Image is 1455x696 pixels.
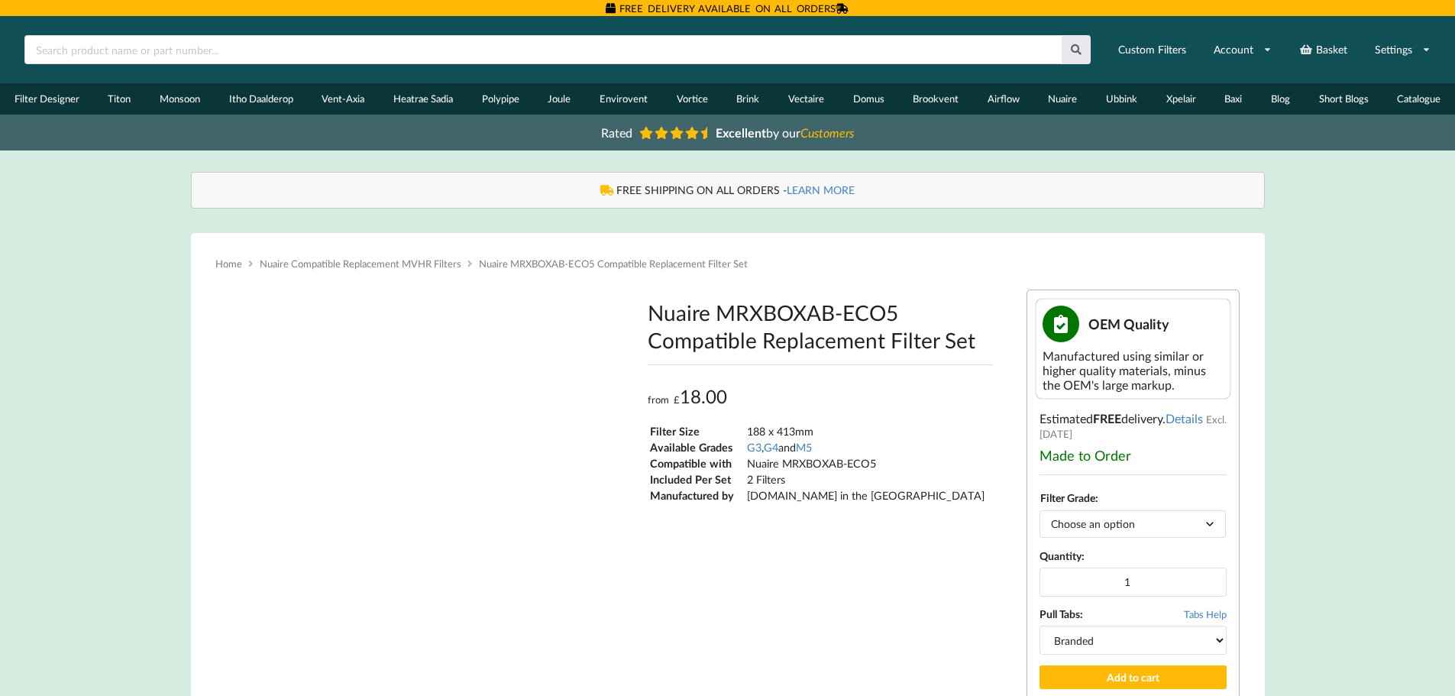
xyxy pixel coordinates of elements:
a: Itho Daalderop [215,83,308,115]
a: Blog [1256,83,1305,115]
a: Domus [839,83,899,115]
a: Nuaire [1034,83,1092,115]
a: Details [1166,411,1203,426]
td: Compatible with [649,456,745,471]
a: Envirovent [585,83,662,115]
span: by our [716,125,854,140]
h1: Nuaire MRXBOXAB-ECO5 Compatible Replacement Filter Set [648,299,993,354]
a: LEARN MORE [787,183,855,196]
td: , and [746,440,985,455]
input: Search product name or part number... [24,35,1062,64]
td: 2 Filters [746,472,985,487]
span: Rated [601,125,632,140]
input: Product quantity [1040,568,1227,597]
a: Home [215,257,242,270]
a: Nuaire Compatible Replacement MVHR Filters [260,257,461,270]
div: FREE SHIPPING ON ALL ORDERS - [207,183,1249,198]
td: Available Grades [649,440,745,455]
a: Polypipe [467,83,534,115]
a: Brink [722,83,774,115]
span: Tabs Help [1184,608,1227,620]
td: 188 x 413mm [746,424,985,439]
a: Monsoon [145,83,215,115]
a: Vortice [662,83,723,115]
td: Included Per Set [649,472,745,487]
i: Customers [800,125,854,140]
a: Account [1204,36,1282,63]
span: from [648,393,669,406]
a: Vectaire [774,83,839,115]
button: Add to cart [1040,665,1227,689]
a: Xpelair [1152,83,1211,115]
span: Nuaire MRXBOXAB-ECO5 Compatible Replacement Filter Set [479,257,748,270]
span: £ [674,393,680,406]
a: Settings [1365,36,1440,63]
td: Filter Size [649,424,745,439]
span: OEM Quality [1088,316,1169,332]
td: Manufactured by [649,488,745,503]
a: Vent-Axia [308,83,380,115]
b: Excellent [716,125,766,140]
a: Joule [533,83,585,115]
td: [DOMAIN_NAME] in the [GEOGRAPHIC_DATA] [746,488,985,503]
b: Pull Tabs: [1040,607,1083,620]
a: M5 [796,441,812,454]
a: Baxi [1211,83,1257,115]
a: Titon [94,83,146,115]
label: Filter Grade [1040,491,1095,504]
a: Catalogue [1382,83,1455,115]
a: Brookvent [898,83,973,115]
a: G3 [747,441,761,454]
a: Custom Filters [1108,36,1196,63]
b: FREE [1093,411,1121,426]
a: Basket [1289,36,1357,63]
td: Nuaire MRXBOXAB-ECO5 [746,456,985,471]
a: Ubbink [1091,83,1152,115]
a: G4 [764,441,778,454]
a: Rated Excellentby ourCustomers [590,120,865,145]
a: Short Blogs [1305,83,1383,115]
a: Airflow [973,83,1034,115]
a: Heatrae Sadia [379,83,467,115]
div: Made to Order [1040,447,1227,464]
div: Manufactured using similar or higher quality materials, minus the OEM's large markup. [1043,348,1224,392]
bdi: 18.00 [674,385,727,407]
